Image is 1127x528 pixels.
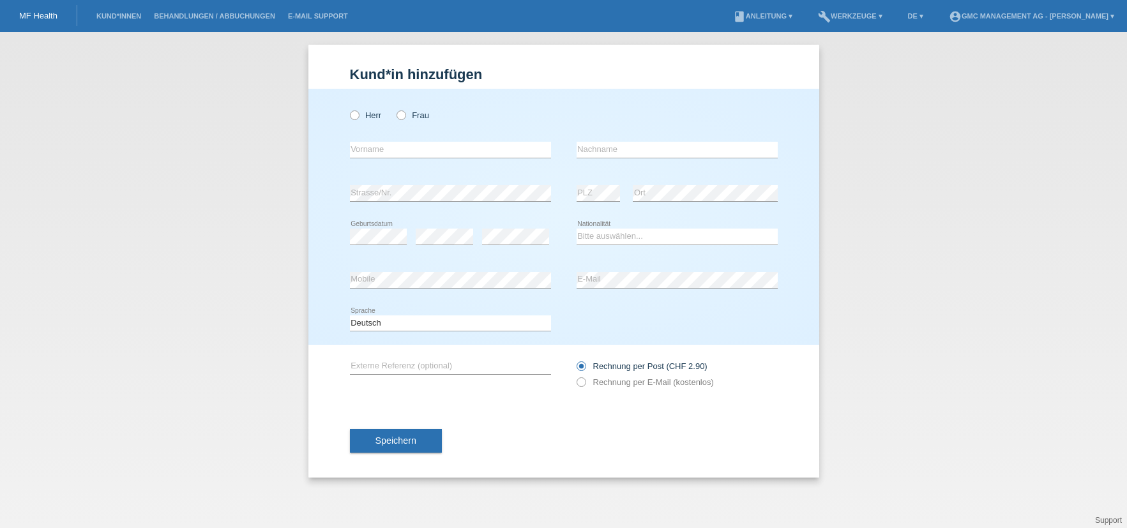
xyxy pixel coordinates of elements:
[375,435,416,446] span: Speichern
[818,10,831,23] i: build
[577,377,714,387] label: Rechnung per E-Mail (kostenlos)
[19,11,57,20] a: MF Health
[812,12,889,20] a: buildWerkzeuge ▾
[397,110,429,120] label: Frau
[350,66,778,82] h1: Kund*in hinzufügen
[282,12,354,20] a: E-Mail Support
[577,377,585,393] input: Rechnung per E-Mail (kostenlos)
[397,110,405,119] input: Frau
[733,10,746,23] i: book
[1095,516,1122,525] a: Support
[902,12,930,20] a: DE ▾
[577,361,707,371] label: Rechnung per Post (CHF 2.90)
[350,110,382,120] label: Herr
[942,12,1121,20] a: account_circleGMC Management AG - [PERSON_NAME] ▾
[147,12,282,20] a: Behandlungen / Abbuchungen
[727,12,799,20] a: bookAnleitung ▾
[949,10,962,23] i: account_circle
[90,12,147,20] a: Kund*innen
[350,429,442,453] button: Speichern
[350,110,358,119] input: Herr
[577,361,585,377] input: Rechnung per Post (CHF 2.90)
